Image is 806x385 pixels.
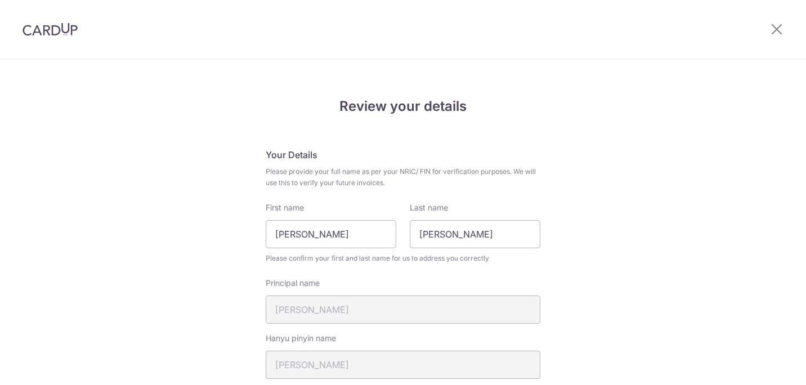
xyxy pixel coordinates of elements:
[410,202,448,213] label: Last name
[266,96,540,117] h4: Review your details
[266,277,320,289] label: Principal name
[266,333,336,344] label: Hanyu pinyin name
[410,220,540,248] input: Last name
[23,23,78,36] img: CardUp
[266,220,396,248] input: First Name
[266,253,540,264] span: Please confirm your first and last name for us to address you correctly
[266,202,304,213] label: First name
[266,166,540,189] span: Please provide your full name as per your NRIC/ FIN for verification purposes. We will use this t...
[266,148,540,162] h5: Your Details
